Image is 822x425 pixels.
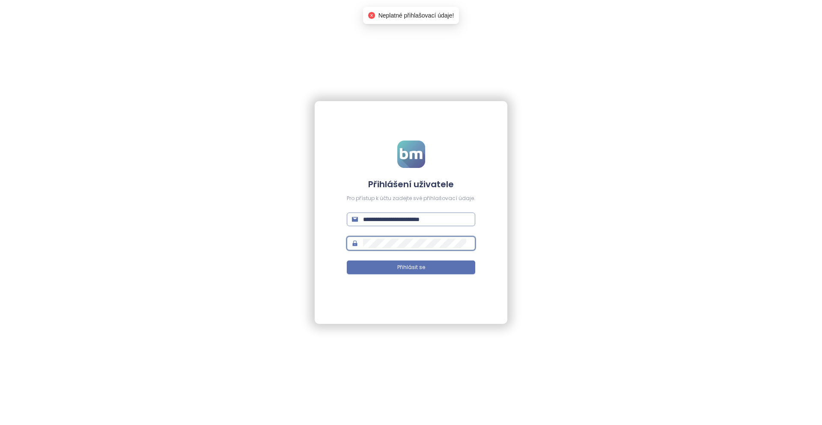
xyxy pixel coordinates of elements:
span: Přihlásit se [397,263,425,272]
button: Přihlásit se [347,260,475,274]
span: Neplatné přihlašovací údaje! [378,12,454,19]
span: lock [352,240,358,246]
span: close-circle [368,12,375,19]
span: mail [352,216,358,222]
h4: Přihlášení uživatele [347,178,475,190]
img: logo [397,141,425,168]
div: Pro přístup k účtu zadejte své přihlašovací údaje. [347,195,475,203]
